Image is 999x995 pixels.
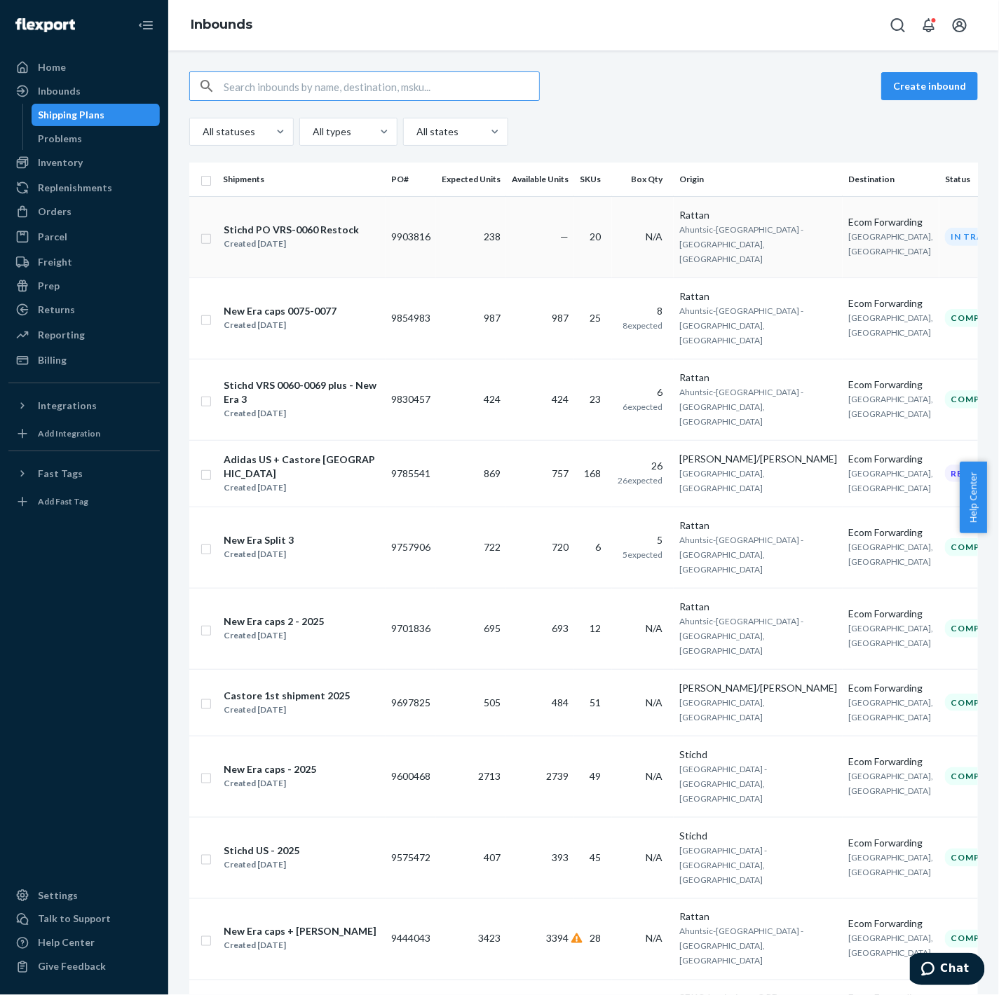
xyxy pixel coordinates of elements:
[848,542,934,567] span: [GEOGRAPHIC_DATA], [GEOGRAPHIC_DATA]
[848,526,934,540] div: Ecom Forwarding
[38,205,72,219] div: Orders
[679,468,765,493] span: [GEOGRAPHIC_DATA], [GEOGRAPHIC_DATA]
[8,932,160,954] a: Help Center
[224,223,359,237] div: Stichd PO VRS-0060 Restock
[484,541,501,553] span: 722
[8,226,160,248] a: Parcel
[386,277,436,359] td: 9854983
[679,829,837,843] div: Stichd
[552,851,569,863] span: 393
[224,939,376,953] div: Created [DATE]
[38,912,111,926] div: Talk to Support
[38,467,83,481] div: Fast Tags
[386,163,436,196] th: PO#
[552,312,569,324] span: 987
[584,467,601,479] span: 168
[679,535,803,575] span: Ahuntsic-[GEOGRAPHIC_DATA] - [GEOGRAPHIC_DATA], [GEOGRAPHIC_DATA]
[38,156,83,170] div: Inventory
[546,933,569,945] span: 3394
[679,371,837,385] div: Rattan
[484,393,501,405] span: 424
[8,908,160,931] button: Talk to Support
[960,462,987,533] button: Help Center
[618,459,662,473] div: 26
[484,231,501,242] span: 238
[848,231,934,256] span: [GEOGRAPHIC_DATA], [GEOGRAPHIC_DATA]
[224,689,350,703] div: Castore 1st shipment 2025
[8,423,160,445] a: Add Integration
[32,128,161,150] a: Problems
[8,177,160,199] a: Replenishments
[311,125,313,139] input: All types
[38,181,112,195] div: Replenishments
[39,108,105,122] div: Shipping Plans
[590,696,601,708] span: 51
[848,378,934,392] div: Ecom Forwarding
[674,163,843,196] th: Origin
[386,507,436,588] td: 9757906
[8,956,160,978] button: Give Feedback
[38,960,106,974] div: Give Feedback
[38,328,85,342] div: Reporting
[8,324,160,346] a: Reporting
[38,279,60,293] div: Prep
[848,755,934,769] div: Ecom Forwarding
[646,770,662,782] span: N/A
[915,11,943,39] button: Open notifications
[38,230,67,244] div: Parcel
[546,770,569,782] span: 2739
[217,163,386,196] th: Shipments
[848,468,934,493] span: [GEOGRAPHIC_DATA], [GEOGRAPHIC_DATA]
[590,770,601,782] span: 49
[618,475,662,486] span: 26 expected
[8,251,160,273] a: Freight
[848,681,934,695] div: Ecom Forwarding
[38,888,78,903] div: Settings
[679,764,767,804] span: [GEOGRAPHIC_DATA] - [GEOGRAPHIC_DATA], [GEOGRAPHIC_DATA]
[38,84,81,98] div: Inbounds
[386,588,436,669] td: 9701836
[386,817,436,898] td: 9575472
[38,60,66,74] div: Home
[224,844,299,858] div: Stichd US - 2025
[484,851,501,863] span: 407
[8,394,160,417] button: Integrations
[848,296,934,310] div: Ecom Forwarding
[179,5,264,46] ol: breadcrumbs
[224,703,350,717] div: Created [DATE]
[38,399,97,413] div: Integrations
[552,541,569,553] span: 720
[224,776,316,790] div: Created [DATE]
[646,622,662,634] span: N/A
[848,607,934,621] div: Ecom Forwarding
[8,884,160,907] a: Settings
[224,304,337,318] div: New Era caps 0075-0077
[552,622,569,634] span: 693
[590,312,601,324] span: 25
[848,394,934,419] span: [GEOGRAPHIC_DATA], [GEOGRAPHIC_DATA]
[386,898,436,980] td: 9444043
[478,933,501,945] span: 3423
[560,231,569,242] span: —
[843,163,939,196] th: Destination
[646,696,662,708] span: N/A
[484,622,501,634] span: 695
[679,926,803,966] span: Ahuntsic-[GEOGRAPHIC_DATA] - [GEOGRAPHIC_DATA], [GEOGRAPHIC_DATA]
[679,387,803,427] span: Ahuntsic-[GEOGRAPHIC_DATA] - [GEOGRAPHIC_DATA], [GEOGRAPHIC_DATA]
[623,320,662,331] span: 8 expected
[679,910,837,924] div: Rattan
[679,306,803,345] span: Ahuntsic-[GEOGRAPHIC_DATA] - [GEOGRAPHIC_DATA], [GEOGRAPHIC_DATA]
[910,953,985,988] iframe: Opens a widget where you can chat to one of our agents
[679,697,765,722] span: [GEOGRAPHIC_DATA], [GEOGRAPHIC_DATA]
[618,533,662,547] div: 5
[506,163,574,196] th: Available Units
[848,917,934,931] div: Ecom Forwarding
[884,11,912,39] button: Open Search Box
[15,18,75,32] img: Flexport logo
[552,467,569,479] span: 757
[224,378,379,406] div: Stichd VRS 0060-0069 plus - New Era 3
[484,312,501,324] span: 987
[590,851,601,863] span: 45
